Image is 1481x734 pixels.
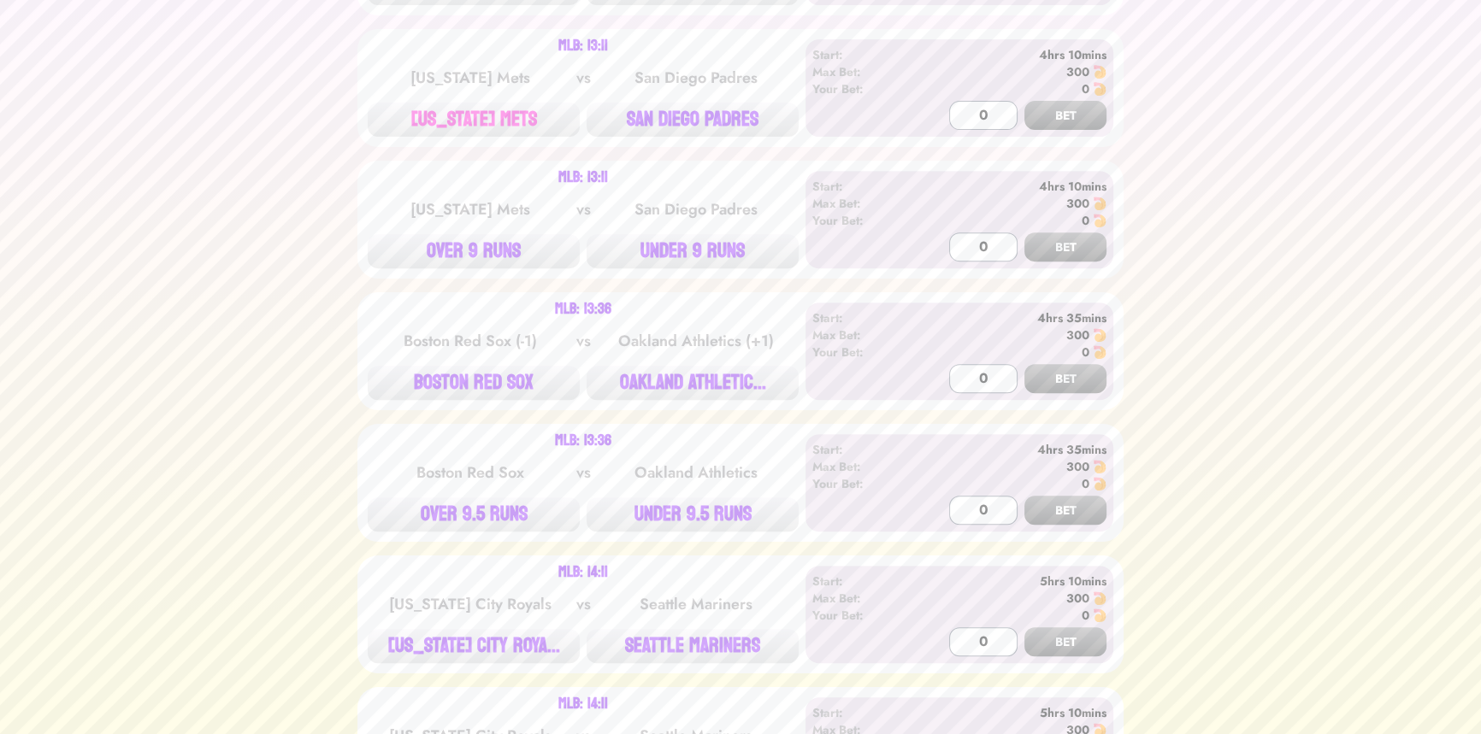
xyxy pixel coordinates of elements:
div: [US_STATE] Mets [384,66,557,90]
div: Oakland Athletics (+1) [610,329,782,353]
div: Max Bet: [812,63,911,80]
button: OAKLAND ATHLETIC... [587,366,799,400]
button: BET [1024,627,1106,656]
div: 300 [1066,458,1089,475]
button: BET [1024,364,1106,393]
div: vs [573,197,594,221]
button: BOSTON RED SOX [368,366,580,400]
div: 4hrs 10mins [911,178,1106,195]
div: San Diego Padres [610,197,782,221]
div: 5hrs 10mins [911,704,1106,721]
div: Your Bet: [812,475,911,492]
div: 4hrs 35mins [911,309,1106,326]
button: UNDER 9.5 RUNS [587,497,799,531]
button: [US_STATE] CITY ROYA... [368,629,580,663]
img: 🍤 [1093,214,1106,227]
button: BET [1024,101,1106,130]
div: 4hrs 10mins [911,46,1106,63]
div: 0 [1082,607,1089,624]
div: Start: [812,309,911,326]
div: Start: [812,46,911,63]
img: 🍤 [1093,328,1106,342]
div: Your Bet: [812,212,911,229]
div: MLB: 13:11 [558,171,608,185]
div: 4hrs 35mins [911,441,1106,458]
img: 🍤 [1093,608,1106,622]
div: Start: [812,441,911,458]
button: BET [1024,232,1106,261]
div: MLB: 13:36 [555,302,611,316]
div: 300 [1066,195,1089,212]
div: vs [573,592,594,616]
div: Max Bet: [812,590,911,607]
div: Your Bet: [812,344,911,361]
div: [US_STATE] City Royals [384,592,557,616]
div: Your Bet: [812,607,911,624]
div: 0 [1082,80,1089,97]
div: Boston Red Sox (-1) [384,329,557,353]
img: 🍤 [1093,197,1106,210]
button: UNDER 9 RUNS [587,234,799,268]
div: MLB: 14:11 [558,697,608,711]
img: 🍤 [1093,65,1106,79]
div: Start: [812,573,911,590]
div: Oakland Athletics [610,461,782,484]
div: 300 [1066,63,1089,80]
button: BET [1024,496,1106,525]
div: Max Bet: [812,195,911,212]
div: Boston Red Sox [384,461,557,484]
div: vs [573,66,594,90]
div: 300 [1066,326,1089,344]
div: MLB: 13:36 [555,434,611,448]
button: [US_STATE] METS [368,103,580,137]
div: MLB: 13:11 [558,39,608,53]
img: 🍤 [1093,345,1106,359]
div: vs [573,461,594,484]
div: [US_STATE] Mets [384,197,557,221]
div: 0 [1082,344,1089,361]
div: 0 [1082,475,1089,492]
div: Start: [812,178,911,195]
button: OVER 9 RUNS [368,234,580,268]
div: Start: [812,704,911,721]
div: Max Bet: [812,326,911,344]
img: 🍤 [1093,477,1106,490]
div: Seattle Mariners [610,592,782,616]
img: 🍤 [1093,460,1106,473]
img: 🍤 [1093,591,1106,605]
div: Max Bet: [812,458,911,475]
div: 300 [1066,590,1089,607]
button: SEATTLE MARINERS [587,629,799,663]
button: OVER 9.5 RUNS [368,497,580,531]
div: San Diego Padres [610,66,782,90]
img: 🍤 [1093,82,1106,96]
div: 0 [1082,212,1089,229]
div: vs [573,329,594,353]
div: Your Bet: [812,80,911,97]
div: MLB: 14:11 [558,566,608,579]
button: SAN DIEGO PADRES [587,103,799,137]
div: 5hrs 10mins [911,573,1106,590]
